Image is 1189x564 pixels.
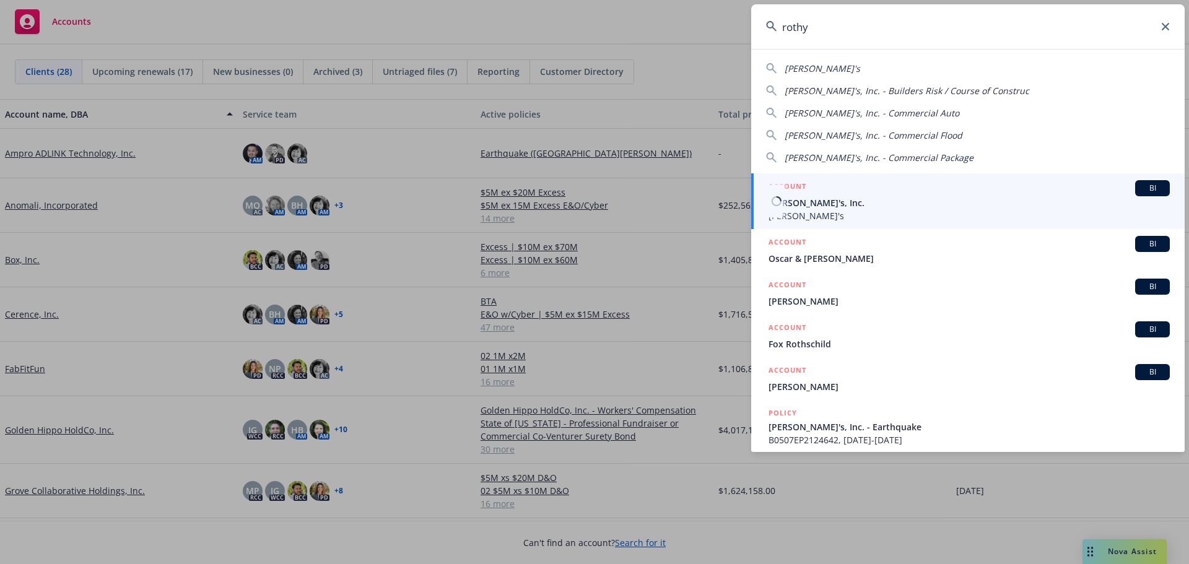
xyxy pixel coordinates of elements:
[1140,281,1165,292] span: BI
[751,400,1185,453] a: POLICY[PERSON_NAME]'s, Inc. - EarthquakeB0507EP2124642, [DATE]-[DATE]
[785,63,860,74] span: [PERSON_NAME]'s
[769,380,1170,393] span: [PERSON_NAME]
[751,229,1185,272] a: ACCOUNTBIOscar & [PERSON_NAME]
[785,107,959,119] span: [PERSON_NAME]'s, Inc. - Commercial Auto
[751,173,1185,229] a: ACCOUNTBI[PERSON_NAME]'s, Inc.[PERSON_NAME]'s
[751,357,1185,400] a: ACCOUNTBI[PERSON_NAME]
[1140,238,1165,249] span: BI
[1140,183,1165,194] span: BI
[769,433,1170,446] span: B0507EP2124642, [DATE]-[DATE]
[785,85,1029,97] span: [PERSON_NAME]'s, Inc. - Builders Risk / Course of Construc
[1140,367,1165,378] span: BI
[769,180,806,195] h5: ACCOUNT
[751,315,1185,357] a: ACCOUNTBIFox Rothschild
[1140,324,1165,335] span: BI
[751,4,1185,49] input: Search...
[769,364,806,379] h5: ACCOUNT
[769,252,1170,265] span: Oscar & [PERSON_NAME]
[769,337,1170,350] span: Fox Rothschild
[769,407,797,419] h5: POLICY
[751,272,1185,315] a: ACCOUNTBI[PERSON_NAME]
[769,196,1170,209] span: [PERSON_NAME]'s, Inc.
[785,129,962,141] span: [PERSON_NAME]'s, Inc. - Commercial Flood
[769,236,806,251] h5: ACCOUNT
[785,152,973,163] span: [PERSON_NAME]'s, Inc. - Commercial Package
[769,209,1170,222] span: [PERSON_NAME]'s
[769,420,1170,433] span: [PERSON_NAME]'s, Inc. - Earthquake
[769,321,806,336] h5: ACCOUNT
[769,279,806,293] h5: ACCOUNT
[769,295,1170,308] span: [PERSON_NAME]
